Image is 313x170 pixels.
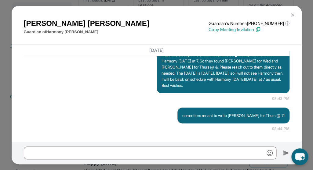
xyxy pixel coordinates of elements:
img: Copy Icon [255,27,261,32]
p: Hopefully you got the email that [PERSON_NAME] will work with Harmony [DATE] at 7. So they found ... [162,52,285,88]
img: Close Icon [290,12,295,17]
img: Send icon [282,149,289,157]
p: Copy Meeting Invitation [209,27,289,33]
p: Guardian of Harmony [PERSON_NAME] [24,29,149,35]
span: ⓘ [285,20,289,27]
button: chat-button [291,148,308,165]
p: correction: meant to write [PERSON_NAME] for Thurs @ 7! [182,112,285,119]
img: Emoji [267,150,273,156]
h3: [DATE] [24,47,289,53]
span: 08:44 PM [272,126,289,132]
span: 08:43 PM [272,96,289,102]
h1: [PERSON_NAME] [PERSON_NAME] [24,18,149,29]
p: Guardian's Number: [PHONE_NUMBER] [209,20,289,27]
